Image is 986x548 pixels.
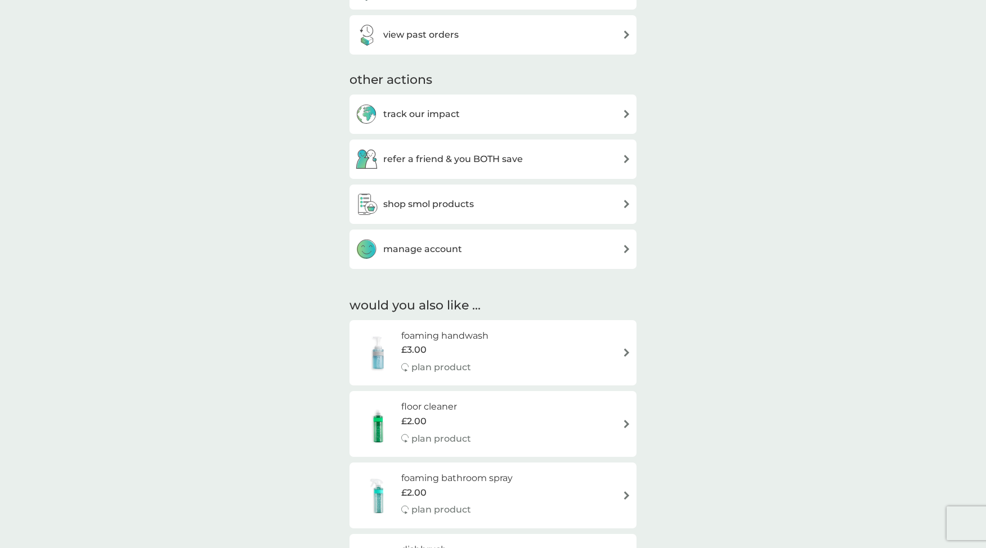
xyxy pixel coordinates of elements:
[622,245,631,253] img: arrow right
[622,200,631,208] img: arrow right
[401,399,471,414] h6: floor cleaner
[622,491,631,500] img: arrow right
[349,297,637,315] h2: would you also like ...
[401,329,488,343] h6: foaming handwash
[355,333,401,372] img: foaming handwash
[349,71,432,89] h3: other actions
[622,420,631,428] img: arrow right
[622,110,631,118] img: arrow right
[401,471,513,486] h6: foaming bathroom spray
[622,30,631,39] img: arrow right
[411,502,471,517] p: plan product
[355,476,401,515] img: foaming bathroom spray
[383,197,474,212] h3: shop smol products
[401,486,427,500] span: £2.00
[383,242,462,257] h3: manage account
[383,28,459,42] h3: view past orders
[411,432,471,446] p: plan product
[411,360,471,375] p: plan product
[383,107,460,122] h3: track our impact
[622,348,631,357] img: arrow right
[401,414,427,429] span: £2.00
[355,405,401,444] img: floor cleaner
[622,155,631,163] img: arrow right
[401,343,427,357] span: £3.00
[383,152,523,167] h3: refer a friend & you BOTH save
